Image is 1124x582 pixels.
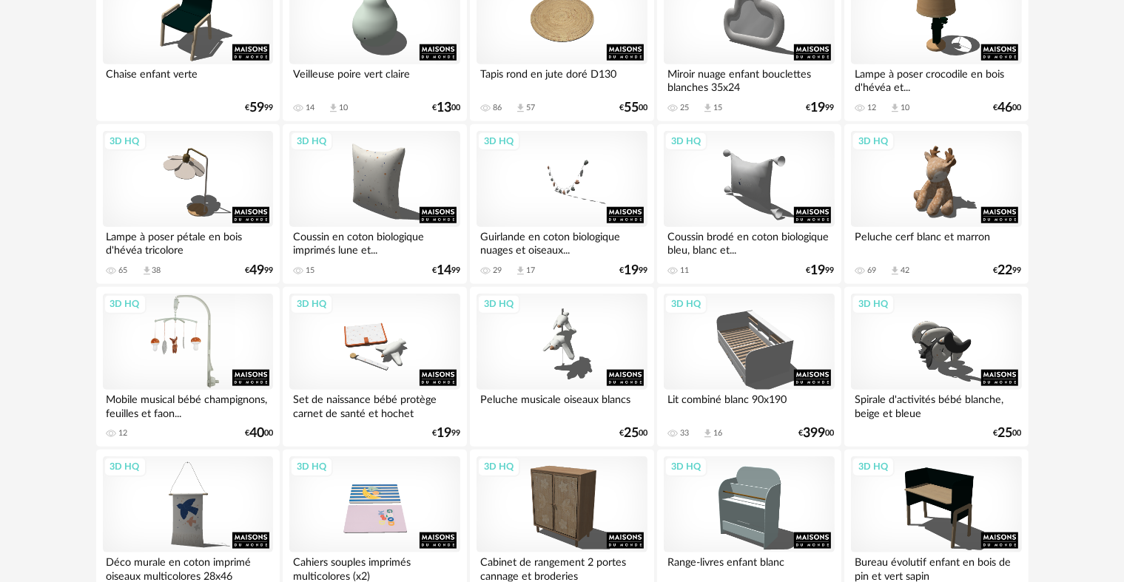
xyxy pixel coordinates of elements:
[664,552,834,582] div: Range-livres enfant blanc
[664,227,834,257] div: Coussin brodé en coton biologique bleu, blanc et...
[470,124,653,284] a: 3D HQ Guirlande en coton biologique nuages et oiseaux... 29 Download icon 17 €1999
[804,428,826,439] span: 399
[289,227,460,257] div: Coussin en coton biologique imprimés lune et...
[680,428,689,439] div: 33
[432,428,460,439] div: € 99
[901,103,909,113] div: 10
[851,64,1021,94] div: Lampe à poser crocodile en bois d'hévéa et...
[104,132,147,151] div: 3D HQ
[152,265,161,276] div: 38
[249,265,264,276] span: 49
[437,265,451,276] span: 14
[702,428,713,439] span: Download icon
[657,124,841,284] a: 3D HQ Coussin brodé en coton biologique bleu, blanc et... 11 €1999
[624,428,639,439] span: 25
[713,103,722,113] div: 15
[249,428,264,439] span: 40
[249,103,264,113] span: 59
[103,552,273,582] div: Déco murale en coton imprimé oiseaux multicolores 28x46
[867,265,876,276] div: 69
[141,265,152,277] span: Download icon
[290,294,333,314] div: 3D HQ
[619,265,647,276] div: € 99
[889,265,901,277] span: Download icon
[998,265,1013,276] span: 22
[852,457,895,476] div: 3D HQ
[619,103,647,113] div: € 00
[477,64,647,94] div: Tapis rond en jute doré D130
[245,103,273,113] div: € 99
[306,103,314,113] div: 14
[994,265,1022,276] div: € 99
[339,103,348,113] div: 10
[807,265,835,276] div: € 99
[852,132,895,151] div: 3D HQ
[290,132,333,151] div: 3D HQ
[283,124,466,284] a: 3D HQ Coussin en coton biologique imprimés lune et... 15 €1499
[657,287,841,447] a: 3D HQ Lit combiné blanc 90x190 33 Download icon 16 €39900
[103,64,273,94] div: Chaise enfant verte
[104,457,147,476] div: 3D HQ
[470,287,653,447] a: 3D HQ Peluche musicale oiseaux blancs €2500
[624,103,639,113] span: 55
[477,390,647,419] div: Peluche musicale oiseaux blancs
[437,103,451,113] span: 13
[680,265,689,276] div: 11
[998,103,1013,113] span: 46
[290,457,333,476] div: 3D HQ
[994,428,1022,439] div: € 00
[493,265,502,276] div: 29
[119,265,128,276] div: 65
[477,227,647,257] div: Guirlande en coton biologique nuages et oiseaux...
[432,265,460,276] div: € 99
[889,103,901,114] span: Download icon
[289,552,460,582] div: Cahiers souples imprimés multicolores (x2)
[994,103,1022,113] div: € 00
[799,428,835,439] div: € 00
[664,294,707,314] div: 3D HQ
[437,428,451,439] span: 19
[477,294,520,314] div: 3D HQ
[119,428,128,439] div: 12
[477,132,520,151] div: 3D HQ
[103,227,273,257] div: Lampe à poser pétale en bois d'hévéa tricolore
[245,265,273,276] div: € 99
[104,294,147,314] div: 3D HQ
[624,265,639,276] span: 19
[306,265,314,276] div: 15
[811,265,826,276] span: 19
[664,64,834,94] div: Miroir nuage enfant bouclettes blanches 35x24
[852,294,895,314] div: 3D HQ
[526,265,535,276] div: 17
[515,265,526,277] span: Download icon
[96,287,280,447] a: 3D HQ Mobile musical bébé champignons, feuilles et faon... 12 €4000
[851,552,1021,582] div: Bureau évolutif enfant en bois de pin et vert sapin
[289,64,460,94] div: Veilleuse poire vert claire
[664,390,834,419] div: Lit combiné blanc 90x190
[851,227,1021,257] div: Peluche cerf blanc et marron
[680,103,689,113] div: 25
[96,124,280,284] a: 3D HQ Lampe à poser pétale en bois d'hévéa tricolore 65 Download icon 38 €4999
[328,103,339,114] span: Download icon
[867,103,876,113] div: 12
[493,103,502,113] div: 86
[844,124,1028,284] a: 3D HQ Peluche cerf blanc et marron 69 Download icon 42 €2299
[103,390,273,419] div: Mobile musical bébé champignons, feuilles et faon...
[245,428,273,439] div: € 00
[432,103,460,113] div: € 00
[619,428,647,439] div: € 00
[998,428,1013,439] span: 25
[851,390,1021,419] div: Spirale d'activités bébé blanche, beige et bleue
[515,103,526,114] span: Download icon
[283,287,466,447] a: 3D HQ Set de naissance bébé protège carnet de santé et hochet €1999
[702,103,713,114] span: Download icon
[289,390,460,419] div: Set de naissance bébé protège carnet de santé et hochet
[526,103,535,113] div: 57
[811,103,826,113] span: 19
[844,287,1028,447] a: 3D HQ Spirale d'activités bébé blanche, beige et bleue €2500
[713,428,722,439] div: 16
[477,457,520,476] div: 3D HQ
[664,457,707,476] div: 3D HQ
[664,132,707,151] div: 3D HQ
[901,265,909,276] div: 42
